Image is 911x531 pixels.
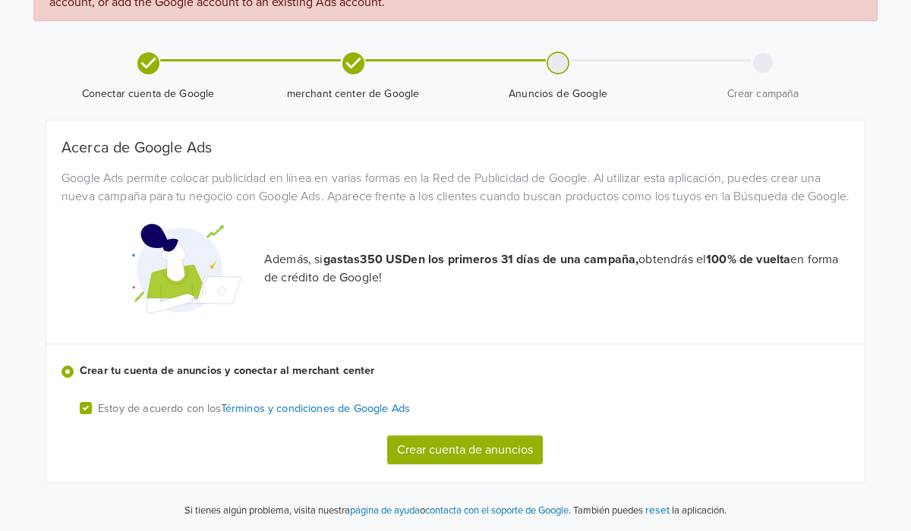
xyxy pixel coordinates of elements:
p: Además, si obtendrás el en forma de crédito de Google! [264,250,850,287]
h5: Acerca de Google Ads [61,139,850,157]
span: Crear campaña [667,86,859,102]
div: Google Ads permite colocar publicidad en línea en varias formas en la Red de Publicidad de Google... [50,169,861,206]
span: merchant center de Google [257,86,449,102]
p: Estoy de acuerdo con los [98,401,410,417]
button: Crear cuenta de anuncios [387,435,543,464]
p: Si tienes algún problema, visita nuestra o . [184,504,571,519]
span: Conectar cuenta de Google [52,86,244,102]
button: reset [645,501,670,519]
strong: gastas 350 USD en los primeros 31 días de una campaña, [323,252,639,267]
strong: 100% de vuelta [706,252,790,267]
a: contacta con el soporte de Google [425,504,569,517]
a: página de ayuda [350,504,420,517]
a: Términos y condiciones de Google Ads [221,402,410,415]
img: Google Promotional Codes [128,212,241,325]
label: Crear tu cuenta de anuncios y conectar al merchant center [80,363,850,379]
span: Anuncios de Google [462,86,654,102]
p: También puedes la aplicación. [571,501,727,519]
